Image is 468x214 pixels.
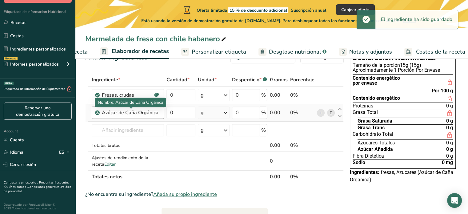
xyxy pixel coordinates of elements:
[447,193,462,208] div: Open Intercom Messenger
[290,91,314,99] div: 0%
[269,48,321,56] span: Desglose nutricional
[85,33,227,44] div: Mermelada de fresa con chile habanero
[92,76,120,83] span: Ingrediente
[358,140,395,145] span: Azúcares Totales
[269,170,289,183] th: 0.00
[446,147,453,152] span: 0 g
[201,91,204,99] div: g
[4,82,14,85] div: BETA
[432,88,453,93] div: Por 100 g
[270,142,288,149] div: 0.00
[258,45,326,59] a: Desglose nutricional
[349,48,392,56] span: Notas y adjuntos
[92,155,164,168] div: Ajustes de rendimiento de la receta
[28,185,61,189] a: Condiciones generales .
[270,76,288,83] span: Gramos
[98,99,163,105] span: Nombre: Azúcar de Caña Orgánica
[353,160,365,165] span: Sodio
[350,169,453,183] span: fresas, Azucares (Azúcar de Caña Orgánica)
[341,6,370,13] span: Canjear oferta
[182,6,326,14] div: Oferta limitada
[270,157,288,165] div: 0
[232,76,267,83] div: Desperdicio
[85,191,344,198] div: ¿No encuentra su ingrediente?
[90,170,269,183] th: Totales netos
[181,45,246,59] a: Personalizar etiqueta
[201,127,204,134] div: g
[166,76,190,83] span: Cantidad
[4,180,38,185] a: Contratar a un experto .
[228,7,288,13] span: 15 % de descuento adicional
[353,110,378,117] span: Grasa Total
[375,10,458,29] div: El ingrediente ha sido guardado
[102,91,153,99] div: Fresas, crudas
[353,54,453,62] h1: Declaración Nutrimental
[4,185,71,193] a: Política de privacidad
[4,185,28,189] a: Quiénes somos .
[104,161,116,167] span: Editar
[442,160,453,165] span: 0 mg
[201,109,204,116] div: g
[353,62,400,68] span: Tamaño de la porción
[289,170,316,183] th: 0%
[358,119,392,123] span: Grasa Saturada
[4,57,18,60] div: Novedad
[404,45,465,59] a: Costes de la receta
[153,191,217,198] span: Añada su propio ingrediente
[336,4,375,15] button: Canjear oferta
[446,140,453,145] span: 0 g
[339,45,392,59] a: Notas y adjuntos
[112,47,169,55] span: Elaborador de recetas
[59,149,72,156] div: ES
[350,169,379,175] span: Ingredientes:
[290,109,314,116] div: 0%
[92,124,164,136] input: Añadir ingrediente
[358,125,385,130] span: Grasa Trans
[102,109,160,116] div: Azúcar de Caña Orgánica
[446,125,453,130] span: 0 g
[100,44,169,59] a: Elaborador de recetas
[92,142,164,149] div: Totales brutos
[353,63,453,68] div: 15g (15g)
[192,48,246,56] span: Personalizar etiqueta
[353,76,400,86] div: Contenido energético por envase
[317,109,325,117] a: i
[141,18,416,24] span: Está usando la versión de demostración gratuita de [DOMAIN_NAME]. Para desbloquear todas las func...
[270,109,288,116] div: 0.00
[198,76,217,83] span: Unidad
[4,180,69,189] a: Preguntas frecuentes .
[4,203,72,210] div: Desarrollado por FoodLabelMaker © 2025 Todos los derechos reservados
[416,48,465,56] span: Costes de la receta
[353,103,373,108] span: Proteínas
[353,132,393,139] span: Carbohidrato Total
[270,91,288,99] div: 0.00
[4,61,59,67] div: Informes personalizados
[353,96,400,102] span: Contenido energético
[291,7,326,13] span: Suscripción anual
[446,154,453,159] span: 0 g
[290,142,314,149] div: 0%
[446,119,453,123] span: 0 g
[446,103,453,108] span: 0 g
[358,147,393,152] span: Azúcar Añadida
[290,76,314,83] span: Porcentaje
[4,147,23,158] a: Idioma
[353,68,453,73] div: Aproximadamente 1 Porción Por Envase
[4,103,72,120] a: Reservar una demostración gratuita
[353,154,384,159] span: Fibra Dietética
